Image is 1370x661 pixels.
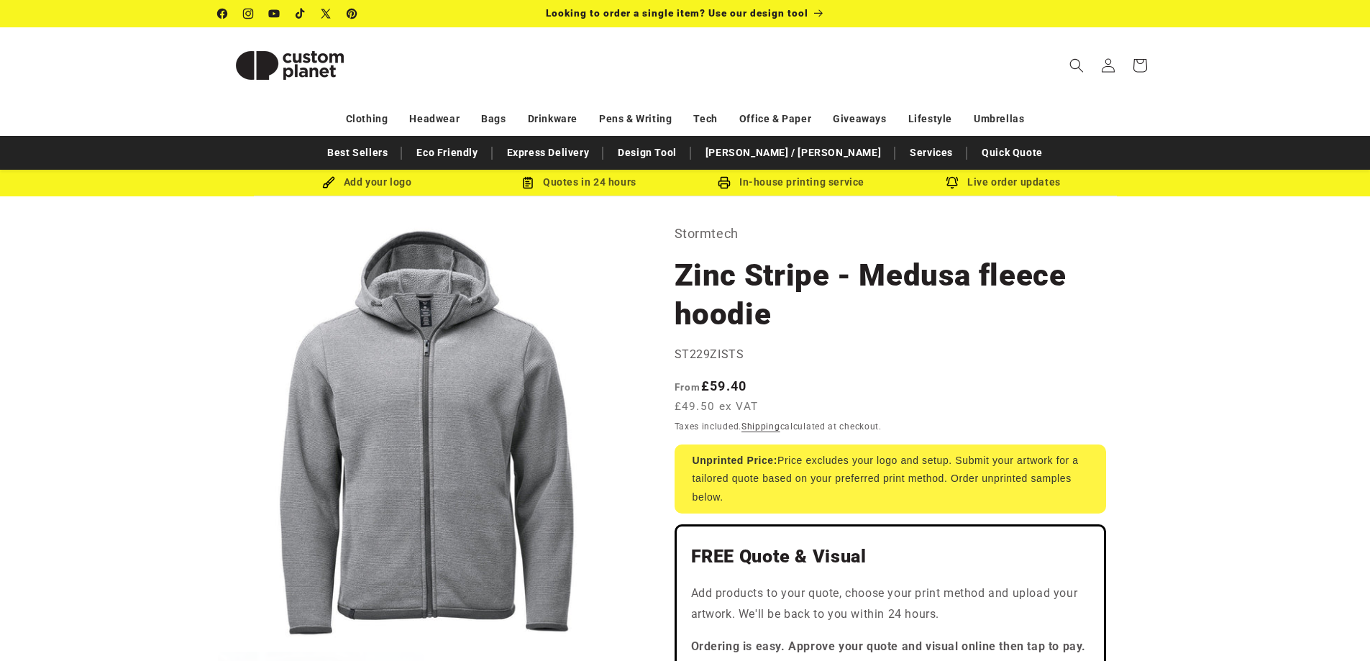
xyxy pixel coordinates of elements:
[898,173,1110,191] div: Live order updates
[693,455,778,466] strong: Unprinted Price:
[212,27,367,103] a: Custom Planet
[322,176,335,189] img: Brush Icon
[409,140,485,165] a: Eco Friendly
[409,106,460,132] a: Headwear
[599,106,672,132] a: Pens & Writing
[974,140,1050,165] a: Quick Quote
[903,140,960,165] a: Services
[675,419,1106,434] div: Taxes included. calculated at checkout.
[739,106,811,132] a: Office & Paper
[718,176,731,189] img: In-house printing
[521,176,534,189] img: Order Updates Icon
[833,106,886,132] a: Giveaways
[481,106,506,132] a: Bags
[675,381,701,393] span: From
[473,173,685,191] div: Quotes in 24 hours
[974,106,1024,132] a: Umbrellas
[675,256,1106,334] h1: Zinc Stripe - Medusa fleece hoodie
[908,106,952,132] a: Lifestyle
[675,378,747,393] strong: £59.40
[675,347,744,361] span: ST229ZISTS
[698,140,888,165] a: [PERSON_NAME] / [PERSON_NAME]
[500,140,597,165] a: Express Delivery
[546,7,808,19] span: Looking to order a single item? Use our design tool
[691,583,1090,625] p: Add products to your quote, choose your print method and upload your artwork. We'll be back to yo...
[346,106,388,132] a: Clothing
[946,176,959,189] img: Order updates
[675,398,759,415] span: £49.50 ex VAT
[218,33,362,98] img: Custom Planet
[685,173,898,191] div: In-house printing service
[691,545,1090,568] h2: FREE Quote & Visual
[675,445,1106,514] div: Price excludes your logo and setup. Submit your artwork for a tailored quote based on your prefer...
[320,140,395,165] a: Best Sellers
[675,222,1106,245] p: Stormtech
[611,140,684,165] a: Design Tool
[261,173,473,191] div: Add your logo
[528,106,577,132] a: Drinkware
[741,421,780,432] a: Shipping
[1061,50,1092,81] summary: Search
[693,106,717,132] a: Tech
